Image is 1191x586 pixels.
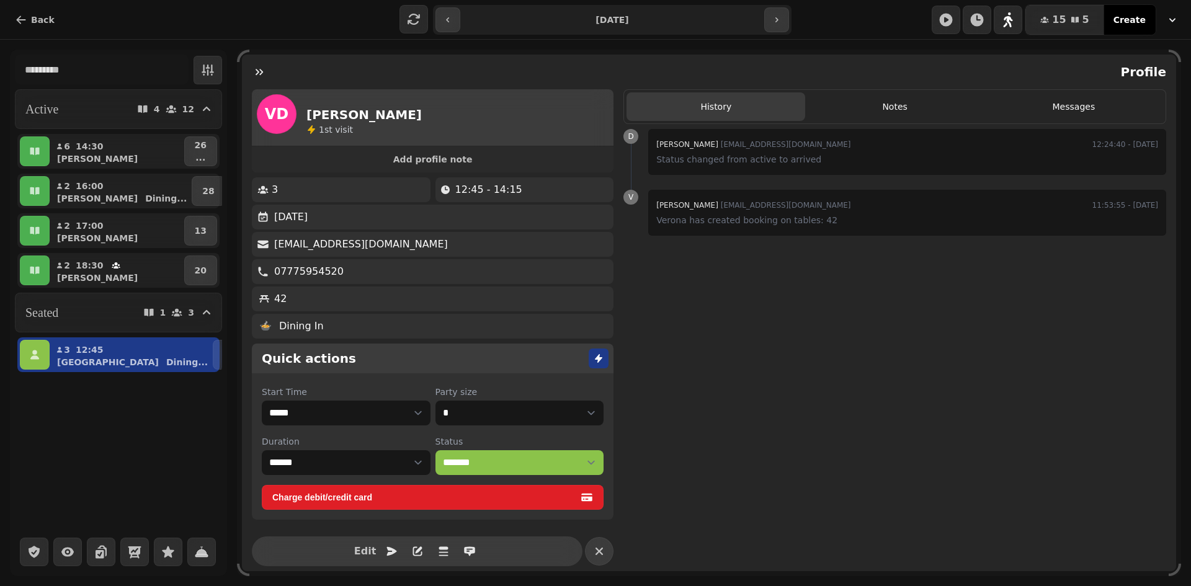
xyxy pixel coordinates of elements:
[358,546,373,556] span: Edit
[195,264,207,277] p: 20
[627,92,805,121] button: History
[324,125,335,135] span: st
[274,237,448,252] p: [EMAIL_ADDRESS][DOMAIN_NAME]
[160,308,166,317] p: 1
[57,356,159,368] p: [GEOGRAPHIC_DATA]
[182,105,194,113] p: 12
[274,291,287,306] p: 42
[1082,15,1089,25] span: 5
[435,435,604,448] label: Status
[63,344,71,356] p: 3
[188,308,194,317] p: 3
[213,340,246,370] button: 42
[166,356,208,368] p: Dining ...
[274,264,344,279] p: 07775954520
[15,89,222,129] button: Active412
[145,192,187,205] p: Dining ...
[656,140,718,149] span: [PERSON_NAME]
[656,137,850,152] div: [EMAIL_ADDRESS][DOMAIN_NAME]
[435,386,604,398] label: Party size
[279,319,324,334] p: Dining In
[57,232,138,244] p: [PERSON_NAME]
[52,136,182,166] button: 614:30[PERSON_NAME]
[63,259,71,272] p: 2
[262,386,430,398] label: Start Time
[76,220,104,232] p: 17:00
[184,255,217,285] button: 20
[628,193,633,201] span: V
[52,340,210,370] button: 312:45[GEOGRAPHIC_DATA]Dining...
[265,107,289,122] span: VD
[656,152,1158,167] p: Status changed from active to arrived
[656,201,718,210] span: [PERSON_NAME]
[1113,16,1146,24] span: Create
[272,493,578,502] span: Charge debit/credit card
[262,485,604,510] button: Charge debit/credit card
[1092,198,1158,213] time: 11:53:55 - [DATE]
[192,176,225,206] button: 28
[184,136,217,166] button: 26...
[353,539,378,564] button: Edit
[805,92,984,121] button: Notes
[195,224,207,237] p: 13
[76,259,104,272] p: 18:30
[25,100,58,118] h2: Active
[272,182,278,197] p: 3
[628,133,634,140] span: D
[257,151,609,167] button: Add profile note
[52,216,182,246] button: 217:00[PERSON_NAME]
[455,182,522,197] p: 12:45 - 14:15
[76,180,104,192] p: 16:00
[25,304,58,321] h2: Seated
[1025,5,1104,35] button: 155
[319,125,324,135] span: 1
[656,198,850,213] div: [EMAIL_ADDRESS][DOMAIN_NAME]
[984,92,1163,121] button: Messages
[1052,15,1066,25] span: 15
[52,255,182,285] button: 218:30[PERSON_NAME]
[267,155,599,164] span: Add profile note
[31,16,55,24] span: Back
[306,106,422,123] h2: [PERSON_NAME]
[1104,5,1156,35] button: Create
[5,7,65,32] button: Back
[52,176,189,206] button: 216:00[PERSON_NAME]Dining...
[195,139,207,151] p: 26
[274,210,308,224] p: [DATE]
[262,350,356,367] h2: Quick actions
[195,151,207,164] p: ...
[259,319,272,334] p: 🍲
[57,272,138,284] p: [PERSON_NAME]
[76,140,104,153] p: 14:30
[319,123,353,136] p: visit
[76,344,104,356] p: 12:45
[57,153,138,165] p: [PERSON_NAME]
[184,216,217,246] button: 13
[57,192,138,205] p: [PERSON_NAME]
[202,185,214,197] p: 28
[1115,63,1166,81] h2: Profile
[656,213,1158,228] p: Verona has created booking on tables: 42
[63,180,71,192] p: 2
[15,293,222,332] button: Seated13
[1092,137,1158,152] time: 12:24:40 - [DATE]
[63,140,71,153] p: 6
[154,105,160,113] p: 4
[262,435,430,448] label: Duration
[63,220,71,232] p: 2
